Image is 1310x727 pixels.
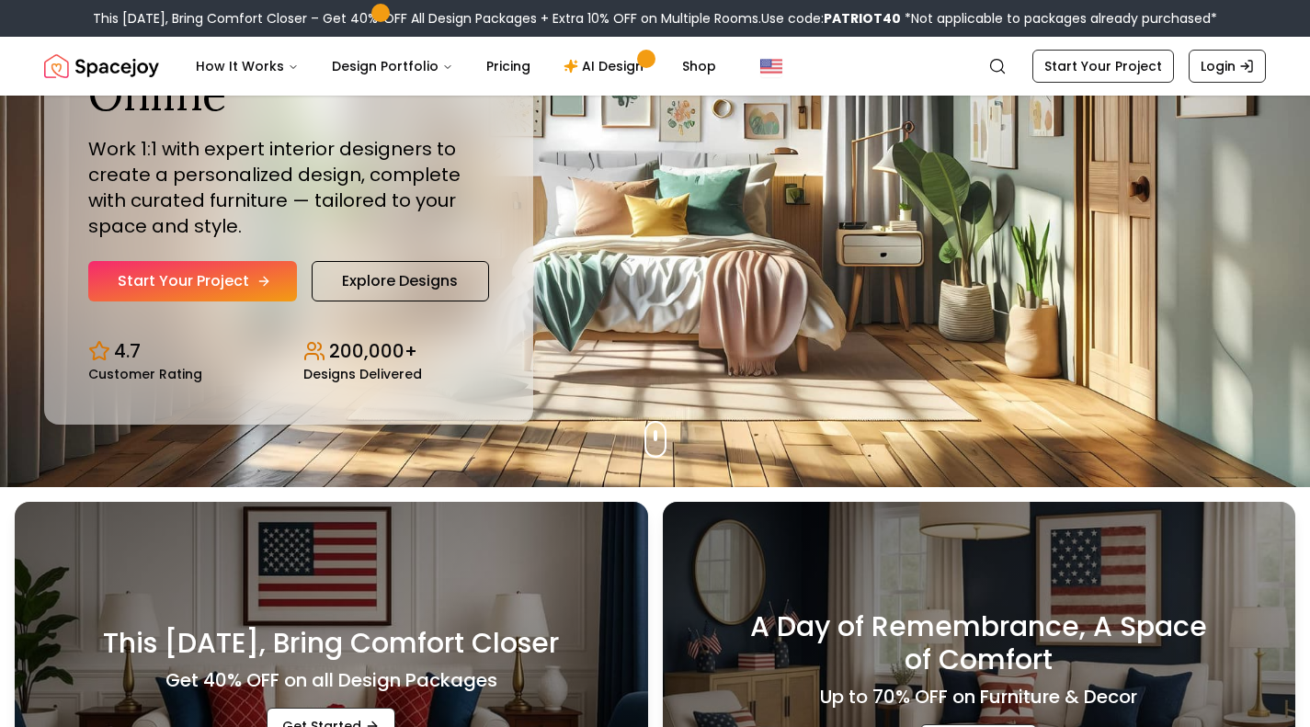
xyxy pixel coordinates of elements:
[549,48,664,85] a: AI Design
[472,48,545,85] a: Pricing
[667,48,731,85] a: Shop
[317,48,468,85] button: Design Portfolio
[93,9,1217,28] div: This [DATE], Bring Comfort Closer – Get 40% OFF All Design Packages + Extra 10% OFF on Multiple R...
[165,667,497,693] h4: Get 40% OFF on all Design Packages
[44,48,159,85] a: Spacejoy
[181,48,731,85] nav: Main
[88,324,489,381] div: Design stats
[88,261,297,301] a: Start Your Project
[329,338,417,364] p: 200,000+
[181,48,313,85] button: How It Works
[760,55,782,77] img: United States
[1032,50,1174,83] a: Start Your Project
[44,37,1266,96] nav: Global
[88,368,202,381] small: Customer Rating
[1189,50,1266,83] a: Login
[761,9,901,28] span: Use code:
[824,9,901,28] b: PATRIOT40
[88,136,489,239] p: Work 1:1 with expert interior designers to create a personalized design, complete with curated fu...
[44,48,159,85] img: Spacejoy Logo
[312,261,489,301] a: Explore Designs
[303,368,422,381] small: Designs Delivered
[901,9,1217,28] span: *Not applicable to packages already purchased*
[114,338,141,364] p: 4.7
[103,627,559,660] h3: This [DATE], Bring Comfort Closer
[820,684,1137,710] h4: Up to 70% OFF on Furniture & Decor
[685,610,1274,676] h3: A Day of Remembrance, A Space of Comfort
